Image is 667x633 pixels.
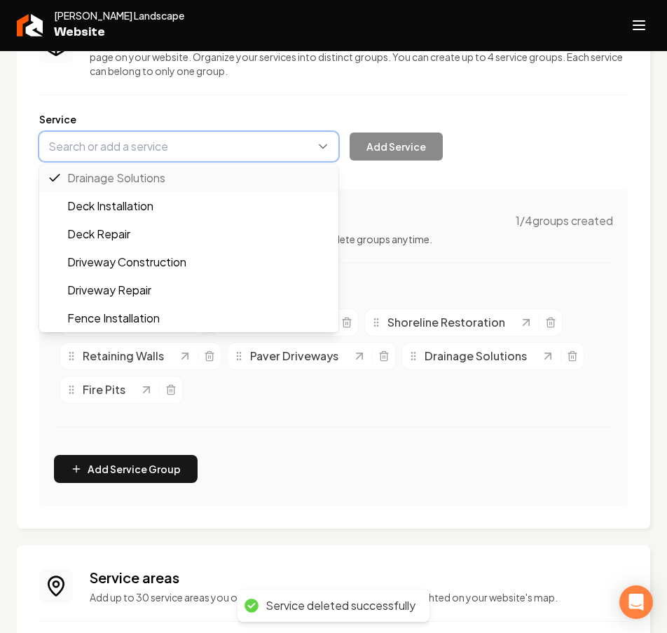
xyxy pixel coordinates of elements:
[67,310,327,327] span: Fence Installation
[67,282,327,299] span: Driveway Repair
[619,585,653,619] div: Open Intercom Messenger
[67,198,327,215] span: Deck Installation
[67,254,327,271] span: Driveway Construction
[67,226,327,243] span: Deck Repair
[67,170,327,186] span: Drainage Solutions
